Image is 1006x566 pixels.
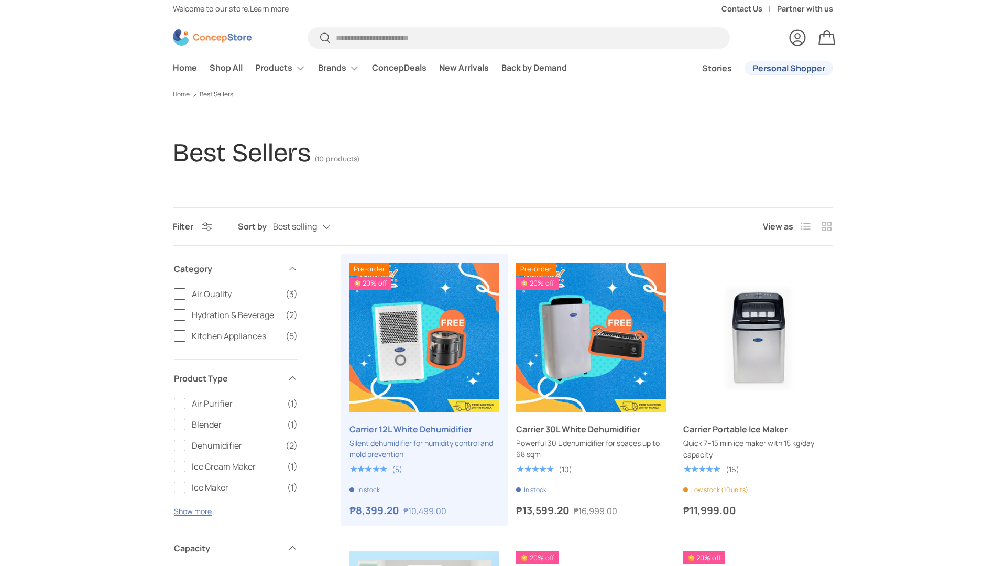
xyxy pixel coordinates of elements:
[349,277,391,290] span: 20% off
[745,61,833,75] a: Personal Shopper
[173,90,833,99] nav: Breadcrumbs
[173,58,567,79] nav: Primary
[250,4,289,14] a: Learn more
[286,309,298,321] span: (2)
[349,423,472,435] a: Carrier 12L White Dehumidifier
[249,58,312,79] summary: Products
[777,3,833,15] a: Partner with us
[721,3,777,15] a: Contact Us
[255,58,305,79] a: Products
[173,3,289,15] p: Welcome to our store.
[238,220,273,233] label: Sort by
[287,460,298,473] span: (1)
[173,137,311,168] h1: Best Sellers
[702,58,732,79] a: Stories
[173,29,251,46] img: ConcepStore
[683,263,833,412] img: carrier-ice-maker-full-view-concepstore
[318,58,359,79] a: Brands
[174,250,298,288] summary: Category
[516,423,640,435] a: Carrier 30L White Dehumidifier
[192,288,279,300] span: Air Quality
[349,263,389,276] span: Pre-order
[286,439,298,452] span: (2)
[173,221,212,232] button: Filter
[763,220,793,233] span: View as
[516,277,558,290] span: 20% off
[372,58,427,78] a: ConcepDeals
[516,551,558,564] span: 20% off
[192,397,281,410] span: Air Purifier
[174,506,212,516] button: Show more
[286,330,298,342] span: (5)
[192,481,281,494] span: Ice Maker
[683,263,833,412] a: Carrier Portable Ice Maker
[677,58,833,79] nav: Secondary
[516,263,666,412] a: Carrier 30L White Dehumidifier
[173,58,197,78] a: Home
[501,58,567,78] a: Back by Demand
[287,397,298,410] span: (1)
[210,58,243,78] a: Shop All
[192,460,281,473] span: Ice Cream Maker
[315,155,359,164] span: (10 products)
[753,64,825,72] span: Personal Shopper
[192,418,281,431] span: Blender
[192,330,279,342] span: Kitchen Appliances
[174,263,281,275] span: Category
[439,58,489,78] a: New Arrivals
[273,218,352,236] button: Best selling
[273,222,317,232] span: Best selling
[286,288,298,300] span: (3)
[349,263,499,412] a: Carrier 12L White Dehumidifier
[683,423,788,435] a: Carrier Portable Ice Maker
[174,360,298,397] summary: Product Type
[516,263,556,276] span: Pre-order
[287,481,298,494] span: (1)
[173,221,193,232] span: Filter
[174,542,281,554] span: Capacity
[174,372,281,385] span: Product Type
[173,91,190,97] a: Home
[192,309,279,321] span: Hydration & Beverage
[287,418,298,431] span: (1)
[312,58,366,79] summary: Brands
[683,551,725,564] span: 20% off
[192,439,279,452] span: Dehumidifier
[200,91,233,97] a: Best Sellers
